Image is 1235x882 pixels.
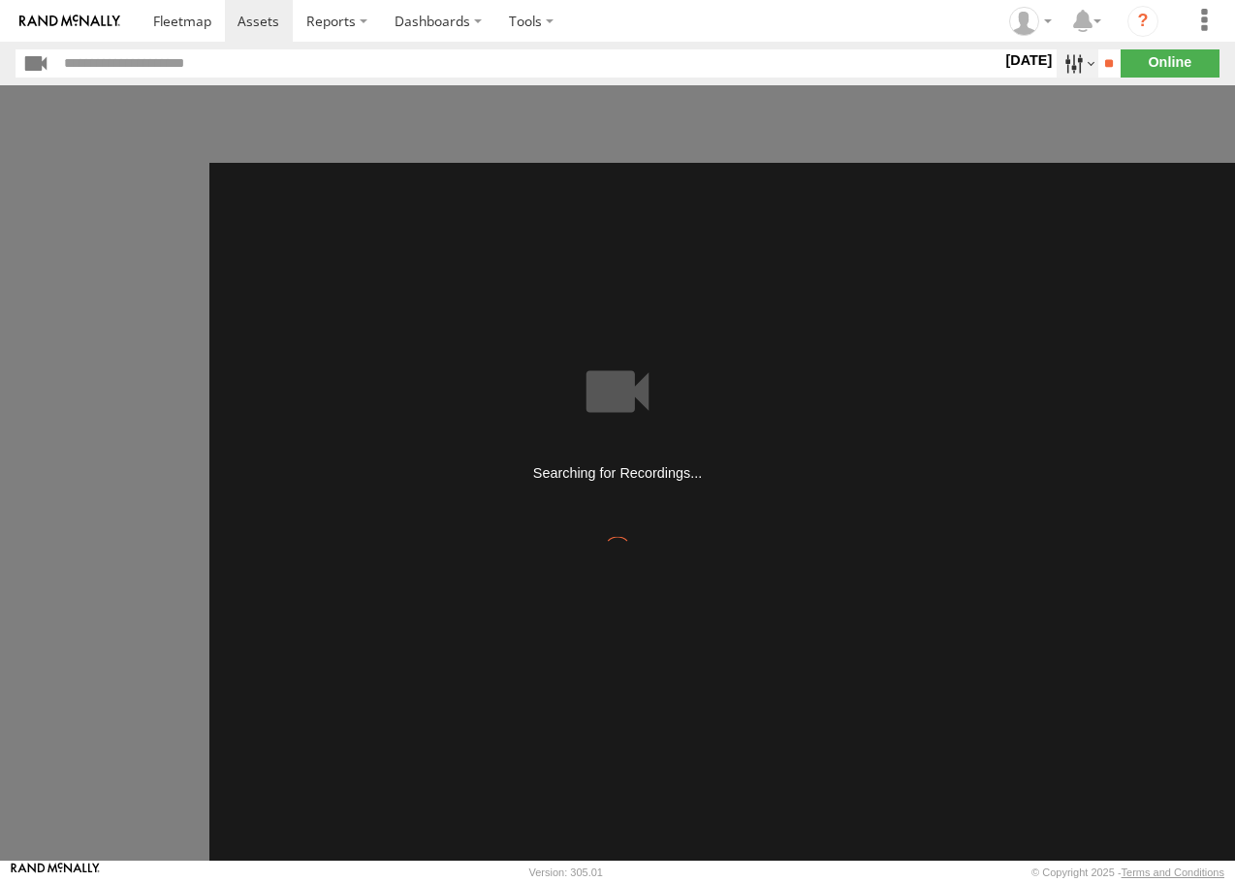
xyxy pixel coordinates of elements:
[1122,866,1224,878] a: Terms and Conditions
[1057,49,1098,78] label: Search Filter Options
[1031,866,1224,878] div: © Copyright 2025 -
[1002,7,1059,36] div: Breanna Carver
[19,15,120,28] img: rand-logo.svg
[11,863,100,882] a: Visit our Website
[1127,6,1158,37] i: ?
[529,866,603,878] div: Version: 305.01
[1001,49,1056,71] label: [DATE]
